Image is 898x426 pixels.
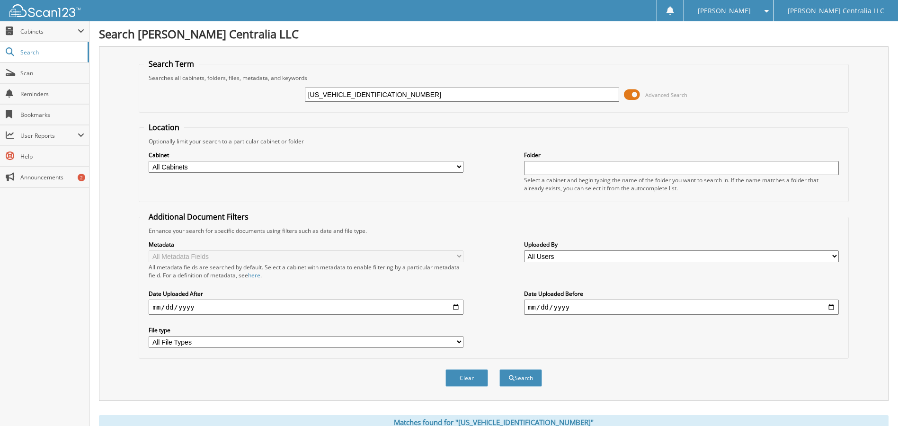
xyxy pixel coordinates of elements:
label: Metadata [149,240,463,248]
a: here [248,271,260,279]
button: Search [499,369,542,387]
span: Cabinets [20,27,78,35]
span: Advanced Search [645,91,687,98]
label: Uploaded By [524,240,839,248]
span: User Reports [20,132,78,140]
span: [PERSON_NAME] Centralia LLC [788,8,884,14]
legend: Location [144,122,184,133]
div: Enhance your search for specific documents using filters such as date and file type. [144,227,843,235]
div: Searches all cabinets, folders, files, metadata, and keywords [144,74,843,82]
div: Select a cabinet and begin typing the name of the folder you want to search in. If the name match... [524,176,839,192]
input: end [524,300,839,315]
input: start [149,300,463,315]
span: Scan [20,69,84,77]
label: Cabinet [149,151,463,159]
label: Date Uploaded Before [524,290,839,298]
label: Date Uploaded After [149,290,463,298]
legend: Search Term [144,59,199,69]
div: Optionally limit your search to a particular cabinet or folder [144,137,843,145]
img: scan123-logo-white.svg [9,4,80,17]
span: Reminders [20,90,84,98]
legend: Additional Document Filters [144,212,253,222]
span: Search [20,48,83,56]
span: [PERSON_NAME] [698,8,751,14]
span: Bookmarks [20,111,84,119]
span: Announcements [20,173,84,181]
div: All metadata fields are searched by default. Select a cabinet with metadata to enable filtering b... [149,263,463,279]
div: 2 [78,174,85,181]
label: File type [149,326,463,334]
h1: Search [PERSON_NAME] Centralia LLC [99,26,889,42]
label: Folder [524,151,839,159]
button: Clear [445,369,488,387]
span: Help [20,152,84,160]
